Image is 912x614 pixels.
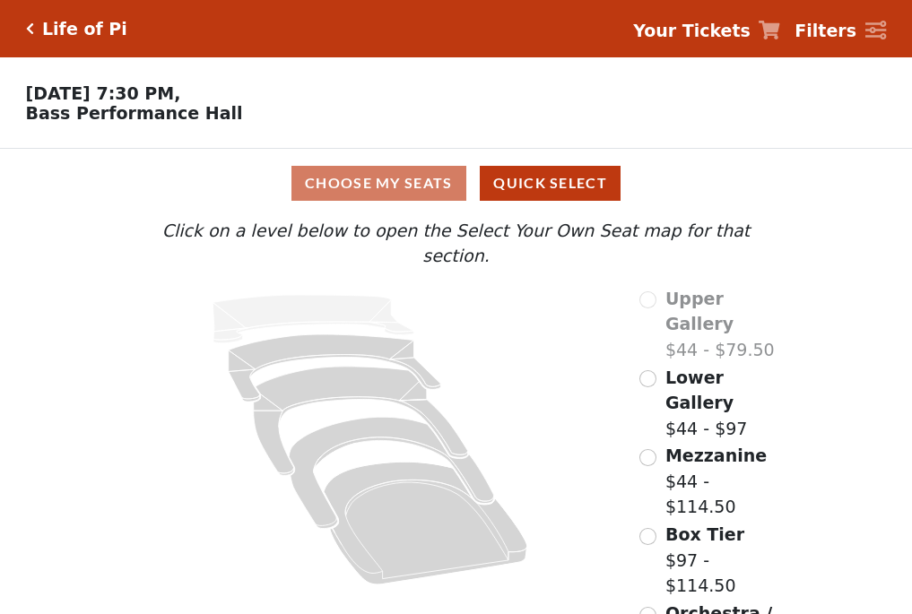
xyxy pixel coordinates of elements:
[665,289,734,334] span: Upper Gallery
[126,218,785,269] p: Click on a level below to open the Select Your Own Seat map for that section.
[480,166,621,201] button: Quick Select
[665,524,744,544] span: Box Tier
[665,443,786,520] label: $44 - $114.50
[795,18,886,44] a: Filters
[42,19,127,39] h5: Life of Pi
[633,18,780,44] a: Your Tickets
[665,365,786,442] label: $44 - $97
[325,462,528,584] path: Orchestra / Parterre Circle - Seats Available: 24
[665,522,786,599] label: $97 - $114.50
[665,286,786,363] label: $44 - $79.50
[633,21,751,40] strong: Your Tickets
[26,22,34,35] a: Click here to go back to filters
[665,445,767,465] span: Mezzanine
[213,295,414,343] path: Upper Gallery - Seats Available: 0
[795,21,856,40] strong: Filters
[229,334,441,402] path: Lower Gallery - Seats Available: 170
[665,368,734,413] span: Lower Gallery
